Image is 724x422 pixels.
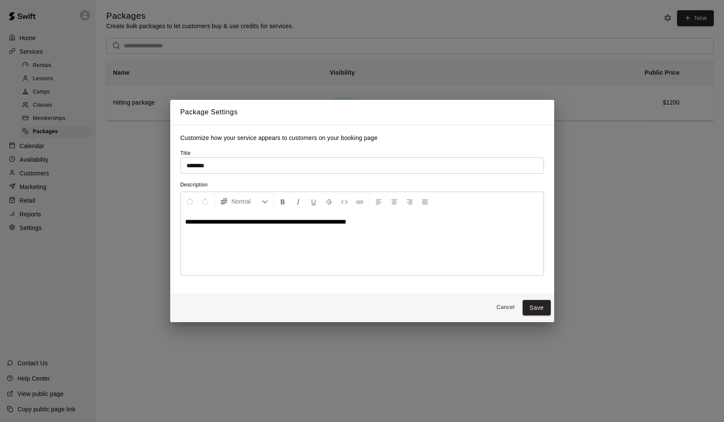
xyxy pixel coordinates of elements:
button: Cancel [492,301,519,314]
button: Insert Code [337,194,352,209]
button: Format Strikethrough [322,194,336,209]
button: Save [523,300,551,316]
button: Format Italics [291,194,305,209]
button: Redo [198,194,212,209]
button: Undo [183,194,197,209]
h2: Package Settings [170,100,554,125]
button: Insert Link [352,194,367,209]
button: Left Align [372,194,386,209]
button: Format Underline [306,194,321,209]
button: Format Bold [276,194,290,209]
span: Title [180,150,191,156]
button: Center Align [387,194,401,209]
button: Right Align [402,194,417,209]
span: Normal [232,197,262,206]
p: Customize how your service appears to customers on your booking page [180,134,544,142]
span: Description [180,182,208,188]
button: Formatting Options [216,194,272,209]
button: Justify Align [418,194,432,209]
